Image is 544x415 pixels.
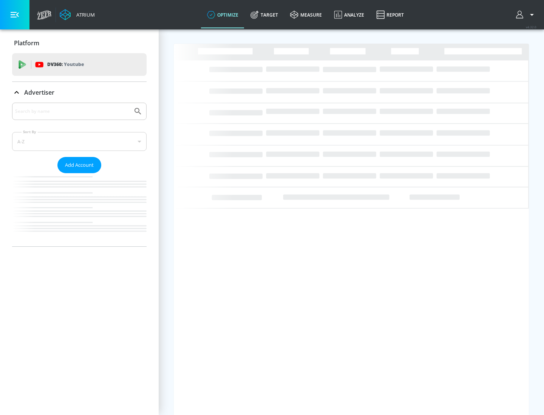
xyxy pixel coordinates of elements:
span: Add Account [65,161,94,169]
div: Atrium [73,11,95,18]
div: DV360: Youtube [12,53,147,76]
a: Target [244,1,284,28]
input: Search by name [15,106,130,116]
div: A-Z [12,132,147,151]
a: Atrium [60,9,95,20]
button: Add Account [57,157,101,173]
a: Report [370,1,410,28]
a: measure [284,1,328,28]
label: Sort By [22,129,38,134]
a: Analyze [328,1,370,28]
div: Advertiser [12,103,147,246]
div: Advertiser [12,82,147,103]
a: optimize [201,1,244,28]
p: Platform [14,39,39,47]
div: Platform [12,32,147,54]
span: v 4.32.0 [526,25,536,29]
p: Youtube [64,60,84,68]
nav: list of Advertiser [12,173,147,246]
p: Advertiser [24,88,54,97]
p: DV360: [47,60,84,69]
